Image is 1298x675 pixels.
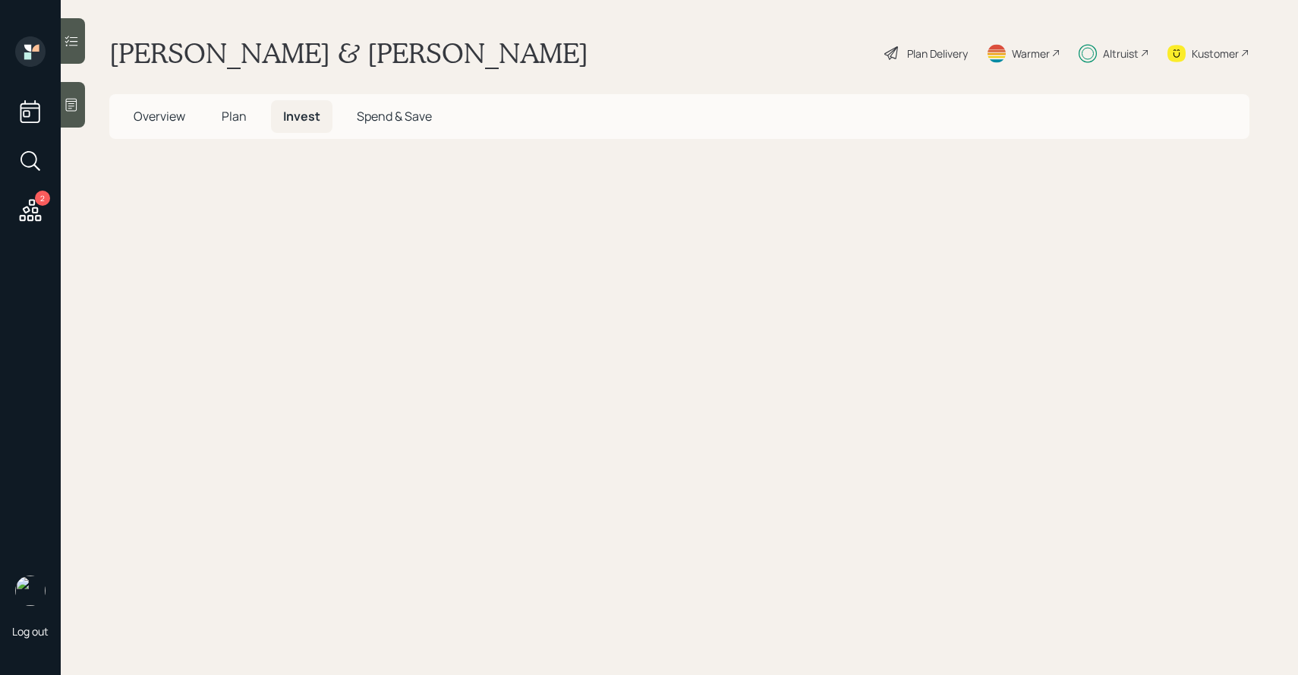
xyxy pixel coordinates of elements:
[109,36,588,70] h1: [PERSON_NAME] & [PERSON_NAME]
[357,108,432,125] span: Spend & Save
[12,624,49,639] div: Log out
[1192,46,1239,62] div: Kustomer
[15,576,46,606] img: sami-boghos-headshot.png
[35,191,50,206] div: 2
[283,108,320,125] span: Invest
[222,108,247,125] span: Plan
[134,108,185,125] span: Overview
[907,46,968,62] div: Plan Delivery
[1012,46,1050,62] div: Warmer
[1103,46,1139,62] div: Altruist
